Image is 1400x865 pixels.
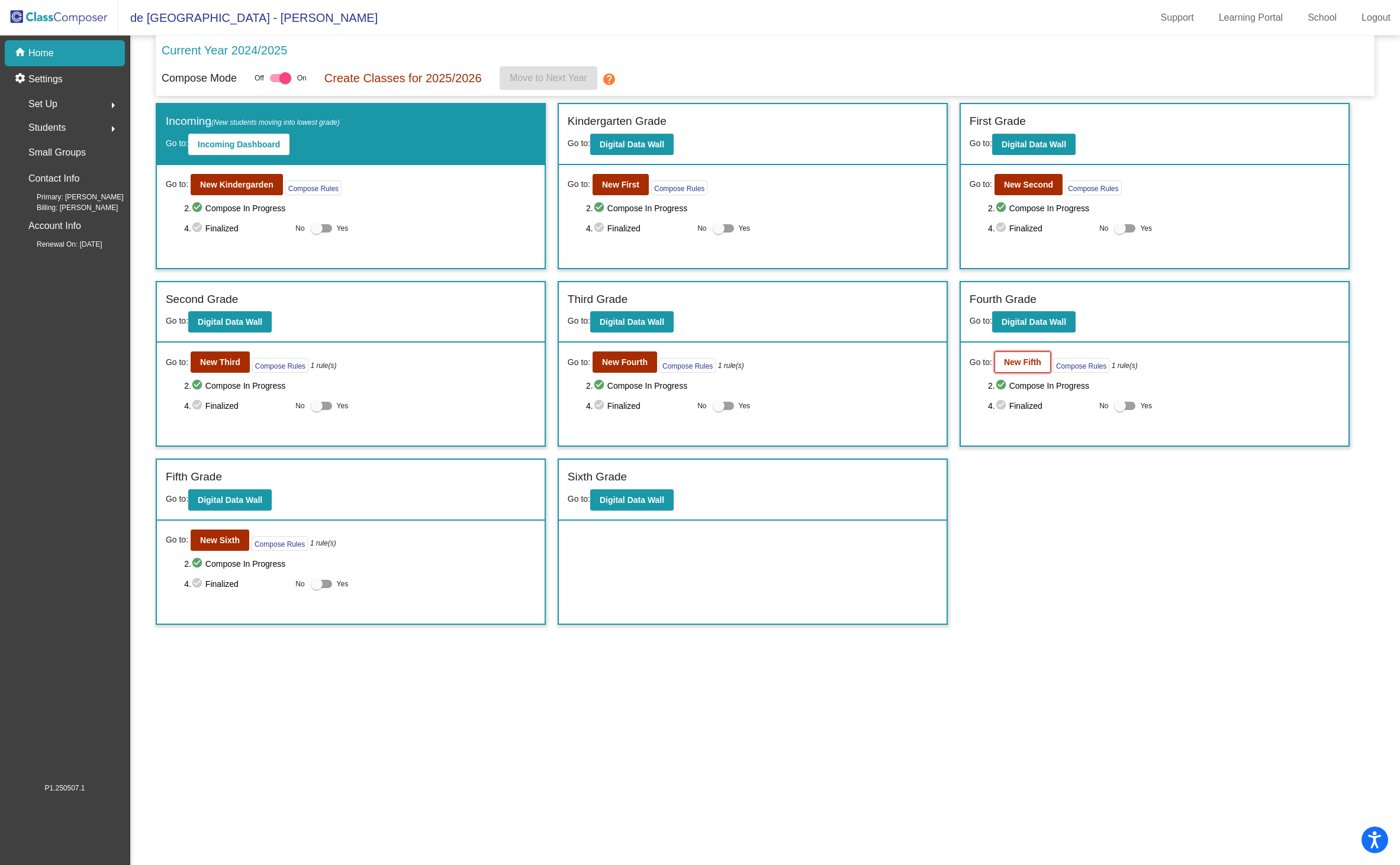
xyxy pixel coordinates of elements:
button: Compose Rules [252,358,308,373]
span: 4. Finalized [988,221,1093,235]
b: New First [602,180,639,189]
i: 1 rule(s) [718,360,744,371]
mat-icon: check_circle [995,399,1009,413]
b: Digital Data Wall [1002,140,1066,149]
button: Move to Next Year [500,66,597,90]
span: 2. Compose In Progress [988,379,1340,393]
label: Fourth Grade [970,291,1037,308]
span: No [1099,223,1108,234]
span: Go to: [970,316,992,325]
mat-icon: check_circle [593,379,607,393]
span: 4. Finalized [988,399,1093,413]
p: Create Classes for 2025/2026 [324,69,482,87]
b: Digital Data Wall [600,495,664,505]
span: Students [28,120,66,136]
span: (New students moving into lowest grade) [211,118,340,127]
mat-icon: check_circle [191,379,205,393]
b: New Fourth [602,357,648,367]
span: Go to: [568,356,590,369]
span: Go to: [568,494,590,503]
mat-icon: check_circle [191,221,205,235]
mat-icon: check_circle [191,577,205,591]
p: Current Year 2024/2025 [162,41,287,59]
span: 4. Finalized [184,577,289,591]
button: New Fifth [995,351,1051,373]
button: Digital Data Wall [188,489,272,511]
span: Yes [1140,221,1152,235]
mat-icon: check_circle [995,201,1009,215]
span: 4. Finalized [586,399,691,413]
span: 2. Compose In Progress [586,201,938,215]
span: 4. Finalized [586,221,691,235]
a: School [1298,8,1346,27]
p: Settings [28,72,63,86]
b: New Kindergarden [200,180,273,189]
button: New Fourth [593,351,657,373]
label: Fifth Grade [166,469,222,486]
mat-icon: home [14,46,28,60]
span: Set Up [28,96,57,112]
b: Digital Data Wall [198,495,262,505]
button: Digital Data Wall [992,134,1076,155]
a: Support [1151,8,1203,27]
span: Go to: [166,138,188,148]
b: Digital Data Wall [600,140,664,149]
span: No [1099,401,1108,411]
mat-icon: check_circle [995,221,1009,235]
mat-icon: settings [14,72,28,86]
button: Incoming Dashboard [188,134,289,155]
span: 4. Finalized [184,399,289,413]
p: Account Info [28,218,81,234]
span: Primary: [PERSON_NAME] [18,192,124,202]
mat-icon: check_circle [593,399,607,413]
span: 2. Compose In Progress [184,201,536,215]
span: de [GEOGRAPHIC_DATA] - [PERSON_NAME] [118,8,378,27]
span: No [295,223,304,234]
i: 1 rule(s) [310,538,336,548]
span: Go to: [568,138,590,148]
mat-icon: check_circle [593,201,607,215]
label: Second Grade [166,291,239,308]
mat-icon: check_circle [995,379,1009,393]
span: Renewal On: [DATE] [18,239,102,250]
span: Yes [739,399,751,413]
mat-icon: arrow_right [106,122,120,136]
button: Compose Rules [285,180,342,195]
span: 2. Compose In Progress [184,557,536,571]
button: Compose Rules [659,358,716,373]
mat-icon: check_circle [191,557,205,571]
button: New First [593,174,649,195]
span: No [295,401,304,411]
b: New Sixth [200,535,240,545]
button: New Third [191,351,250,373]
b: New Third [200,357,240,367]
button: Compose Rules [651,180,707,195]
span: Go to: [166,178,188,191]
span: Go to: [568,178,590,191]
span: Billing: [PERSON_NAME] [18,202,118,213]
button: Compose Rules [1053,358,1109,373]
b: Incoming Dashboard [198,140,280,149]
label: Incoming [166,113,340,130]
button: Compose Rules [252,536,308,551]
span: Go to: [970,138,992,148]
span: Off [255,73,264,83]
label: First Grade [970,113,1026,130]
span: Go to: [568,316,590,325]
b: Digital Data Wall [198,317,262,327]
mat-icon: help [602,72,616,86]
p: Compose Mode [162,70,237,86]
span: Go to: [970,356,992,369]
span: 2. Compose In Progress [988,201,1340,215]
button: Compose Rules [1065,180,1121,195]
label: Kindergarten Grade [568,113,667,130]
span: Go to: [166,494,188,503]
p: Small Groups [28,144,86,161]
span: No [295,579,304,589]
button: Digital Data Wall [188,311,272,333]
span: 2. Compose In Progress [184,379,536,393]
label: Sixth Grade [568,469,627,486]
span: Go to: [166,534,188,546]
mat-icon: arrow_right [106,98,120,112]
mat-icon: check_circle [191,399,205,413]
